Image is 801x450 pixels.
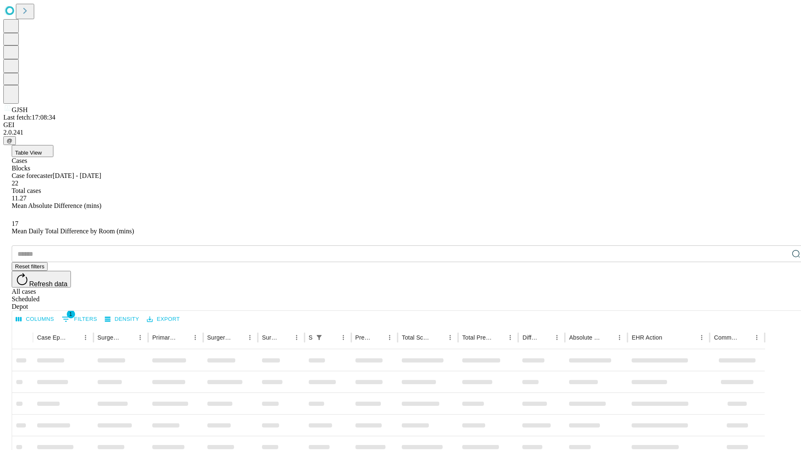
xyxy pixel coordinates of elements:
button: Reset filters [12,262,48,271]
button: Sort [372,332,384,343]
span: Mean Daily Total Difference by Room (mins) [12,227,134,235]
button: Menu [504,332,516,343]
button: Menu [244,332,256,343]
button: Menu [134,332,146,343]
div: Primary Service [152,334,176,341]
span: Last fetch: 17:08:34 [3,114,55,121]
div: Predicted In Room Duration [355,334,372,341]
button: Menu [444,332,456,343]
button: Sort [493,332,504,343]
button: Table View [12,145,53,157]
div: Absolute Difference [569,334,601,341]
div: Total Predicted Duration [462,334,492,341]
button: Sort [326,332,338,343]
button: Export [145,313,182,326]
div: Comments [714,334,738,341]
button: Show filters [60,312,99,326]
button: Sort [663,332,675,343]
span: 1 [67,310,75,318]
span: Case forecaster [12,172,53,179]
div: Surgery Name [207,334,232,341]
button: Refresh data [12,271,71,287]
div: GEI [3,121,798,129]
button: Sort [433,332,444,343]
div: Total Scheduled Duration [402,334,432,341]
button: Menu [551,332,563,343]
button: Menu [696,332,708,343]
button: Sort [68,332,80,343]
span: Mean Absolute Difference (mins) [12,202,101,209]
div: Surgery Date [262,334,278,341]
button: Sort [739,332,751,343]
div: 1 active filter [313,332,325,343]
button: Density [103,313,141,326]
span: 11.27 [12,195,26,202]
button: @ [3,136,16,145]
span: Refresh data [29,280,68,287]
button: Sort [178,332,189,343]
button: Sort [232,332,244,343]
button: Show filters [313,332,325,343]
button: Menu [189,332,201,343]
div: EHR Action [632,334,662,341]
button: Select columns [14,313,56,326]
button: Menu [751,332,763,343]
button: Menu [384,332,395,343]
div: Difference [522,334,539,341]
span: 22 [12,180,18,187]
span: Total cases [12,187,41,194]
button: Sort [602,332,614,343]
span: GJSH [12,106,28,113]
span: Reset filters [15,263,44,270]
button: Menu [291,332,302,343]
button: Sort [279,332,291,343]
button: Menu [338,332,349,343]
div: 2.0.241 [3,129,798,136]
button: Sort [123,332,134,343]
div: Surgeon Name [98,334,122,341]
div: Scheduled In Room Duration [309,334,312,341]
button: Sort [539,332,551,343]
span: @ [7,137,13,144]
div: Case Epic Id [37,334,67,341]
span: [DATE] - [DATE] [53,172,101,179]
button: Menu [80,332,91,343]
span: 17 [12,220,18,227]
span: Table View [15,150,42,156]
button: Menu [614,332,625,343]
